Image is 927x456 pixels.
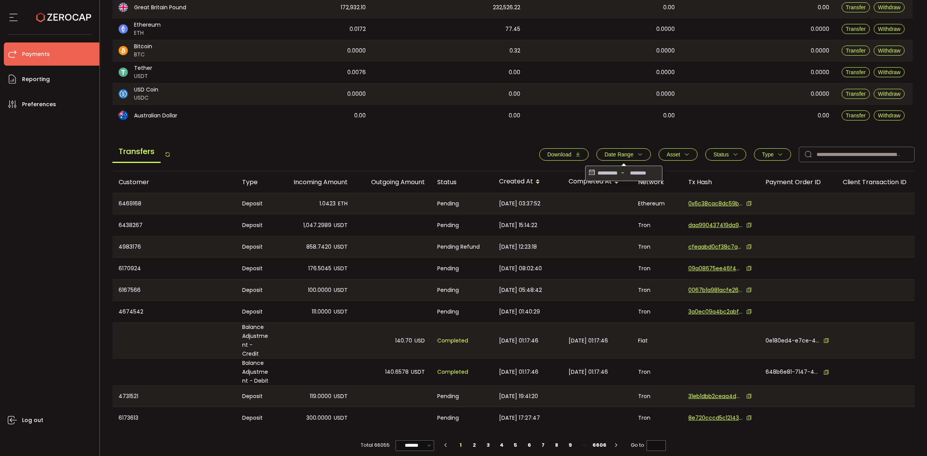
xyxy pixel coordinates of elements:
[319,199,336,208] span: 1.0423
[334,286,348,295] span: USDT
[632,386,682,407] div: Tron
[236,258,277,279] div: Deposit
[334,392,348,401] span: USDT
[811,25,829,34] span: 0.0000
[134,42,152,51] span: Bitcoin
[842,67,870,77] button: Transfer
[493,175,562,188] div: Created At
[134,51,152,59] span: BTC
[22,74,50,85] span: Reporting
[499,199,540,208] span: [DATE] 03:37:52
[499,414,540,422] span: [DATE] 17:27:47
[437,264,459,273] span: Pending
[310,392,331,401] span: 119.0000
[632,323,682,358] div: Fiat
[659,148,698,161] button: Asset
[493,3,520,12] span: 232,526.22
[411,368,425,376] span: USDT
[306,414,331,422] span: 300.0000
[112,301,236,322] div: 4674542
[846,91,866,97] span: Transfer
[112,280,236,300] div: 6167566
[437,242,480,251] span: Pending Refund
[547,151,571,158] span: Download
[437,221,459,230] span: Pending
[522,440,536,451] li: 6
[414,336,425,345] span: USD
[308,286,331,295] span: 100.0000
[134,94,158,102] span: USDC
[22,49,50,60] span: Payments
[499,264,542,273] span: [DATE] 08:02:40
[499,242,537,251] span: [DATE] 12:23:18
[562,175,632,188] div: Completed At
[454,440,468,451] li: 1
[818,111,829,120] span: 0.00
[303,221,331,230] span: 1,047.2989
[495,440,509,451] li: 4
[591,440,608,451] li: 6606
[236,323,277,358] div: Balance Adjustment - Credit
[632,407,682,429] div: Tron
[334,221,348,230] span: USDT
[569,336,608,345] span: [DATE] 01:17:46
[667,151,680,158] span: Asset
[236,214,277,236] div: Deposit
[112,236,236,257] div: 4983176
[385,368,409,376] span: 140.6578
[688,392,742,400] span: 31eb1dbb2ceaa4d536807a88582a8b0f5b4929a5e4eb6ce3427dc2483b375979
[878,4,900,10] span: Withdraw
[874,67,905,77] button: Withdraw
[811,68,829,77] span: 0.0000
[134,112,177,120] span: Australian Dollar
[112,258,236,279] div: 6170924
[437,307,459,316] span: Pending
[713,151,729,158] span: Status
[112,193,236,214] div: 6469168
[888,419,927,456] iframe: Chat Widget
[236,280,277,300] div: Deposit
[481,440,495,451] li: 3
[536,440,550,451] li: 7
[754,148,791,161] button: Type
[134,64,152,72] span: Tether
[656,68,675,77] span: 0.0000
[509,46,520,55] span: 0.32
[499,392,538,401] span: [DATE] 19:41:20
[811,90,829,98] span: 0.0000
[499,307,540,316] span: [DATE] 01:40:29
[499,221,537,230] span: [DATE] 15:14:22
[811,46,829,55] span: 0.0000
[361,440,390,451] span: Total 66055
[509,111,520,120] span: 0.00
[134,3,186,12] span: Great Britain Pound
[338,199,348,208] span: ETH
[437,368,468,376] span: Completed
[596,148,651,161] button: Date Range
[437,392,459,401] span: Pending
[688,308,742,316] span: 3a0ec09a4bc2abf62a251184767ac02723a3003bb988f7e8bba443dc1b9c9692
[842,89,870,99] button: Transfer
[334,242,348,251] span: USDT
[308,264,331,273] span: 176.5045
[846,69,866,75] span: Transfer
[437,336,468,345] span: Completed
[347,90,366,98] span: 0.0000
[688,414,742,422] span: 8e720cccd5c121431e93e6d43d7ade36d56a2325ebf8609a6143eda5e5d61014
[604,151,633,158] span: Date Range
[564,440,577,451] li: 9
[112,178,236,186] div: Customer
[499,368,538,376] span: [DATE] 01:17:46
[632,178,682,186] div: Network
[112,407,236,429] div: 6173613
[236,386,277,407] div: Deposit
[631,440,666,451] span: Go to
[347,68,366,77] span: 0.0076
[134,21,161,29] span: Ethereum
[437,199,459,208] span: Pending
[766,368,820,376] span: 648b6e81-7147-4f1b-bc6f-4669a4a0937a
[878,69,900,75] span: Withdraw
[236,178,277,186] div: Type
[119,46,128,55] img: btc_portfolio.svg
[878,47,900,54] span: Withdraw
